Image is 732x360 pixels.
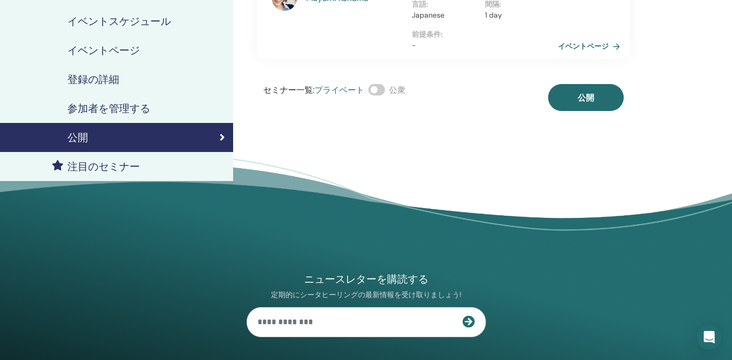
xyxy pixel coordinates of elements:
a: イベントページ [558,38,624,54]
p: 1 day [485,10,552,21]
p: 前提条件 : [412,29,558,40]
h4: 参加者を管理する [67,102,150,115]
p: Japanese [412,10,479,21]
button: 公開 [548,84,624,111]
h4: イベントページ [67,44,140,57]
div: Open Intercom Messenger [697,325,722,350]
h4: イベントスケジュール [67,15,171,27]
p: - [412,40,558,51]
h4: 公開 [67,131,88,144]
span: プライベート [314,85,364,95]
p: 定期的にシータヒーリングの最新情報を受け取りましょう! [247,290,486,300]
h4: 登録の詳細 [67,73,119,86]
span: 公開 [578,92,594,103]
span: セミナー一覧 : [263,85,314,95]
h4: 注目のセミナー [67,160,140,173]
span: 公衆 [389,85,406,95]
h4: ニュースレターを購読する [247,272,486,286]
